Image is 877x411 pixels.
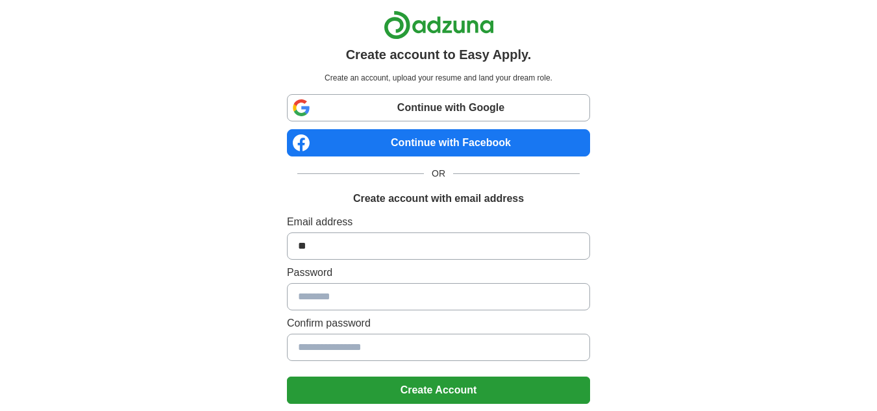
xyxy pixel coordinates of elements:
[353,191,524,206] h1: Create account with email address
[287,214,590,230] label: Email address
[287,377,590,404] button: Create Account
[287,129,590,156] a: Continue with Facebook
[346,45,532,64] h1: Create account to Easy Apply.
[287,94,590,121] a: Continue with Google
[384,10,494,40] img: Adzuna logo
[290,72,587,84] p: Create an account, upload your resume and land your dream role.
[424,167,453,181] span: OR
[287,265,590,280] label: Password
[287,316,590,331] label: Confirm password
